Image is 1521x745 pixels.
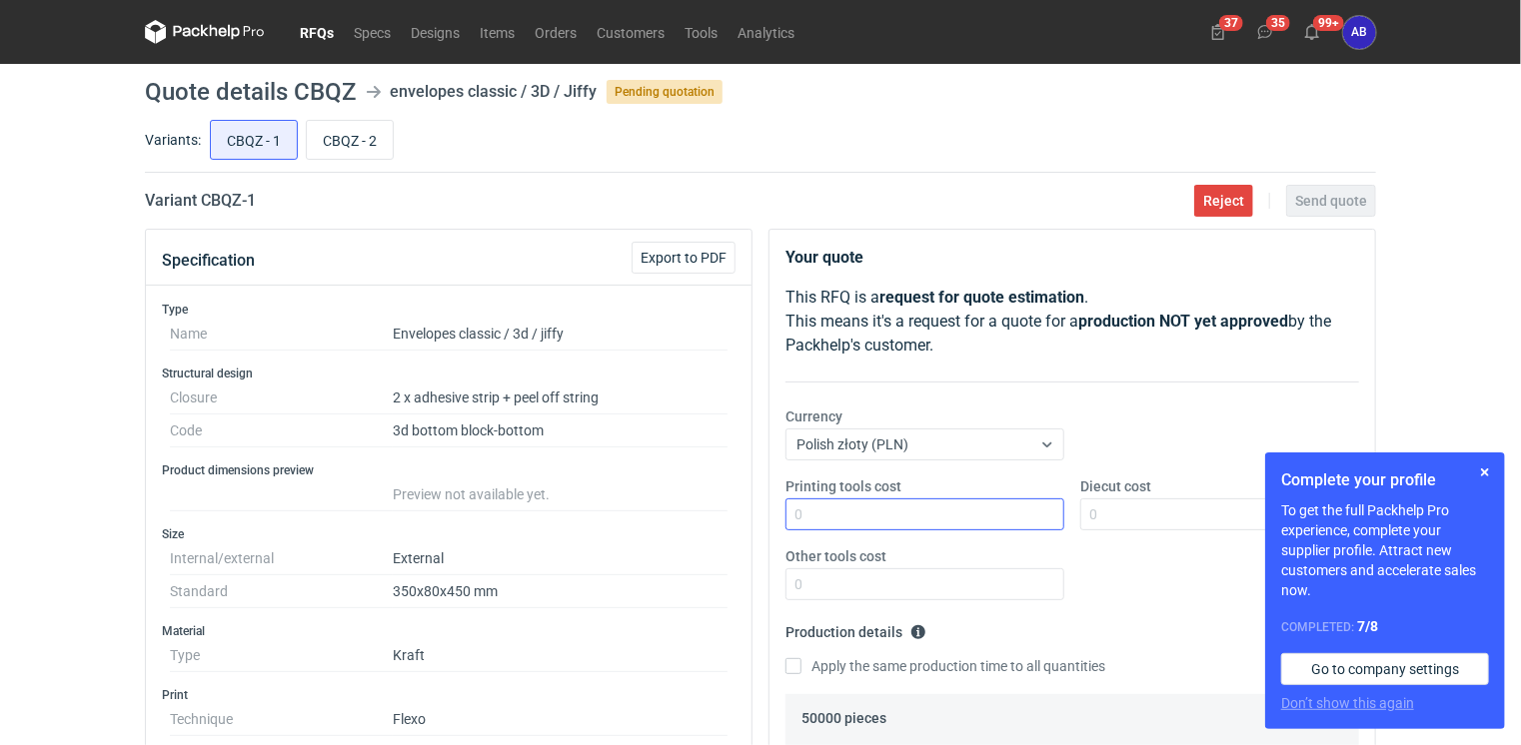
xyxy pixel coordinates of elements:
label: Currency [785,406,842,426]
label: CBQZ - 2 [306,120,394,160]
dd: 3d bottom block-bottom [393,414,728,447]
h3: Size [162,526,736,542]
dt: Code [170,414,393,447]
label: Diecut cost [1080,476,1151,496]
div: Completed: [1281,616,1489,637]
h2: Variant CBQZ - 1 [145,189,256,213]
h3: Print [162,687,736,703]
dd: Flexo [393,703,728,736]
input: 0 [785,498,1064,530]
dt: Technique [170,703,393,736]
button: 99+ [1296,16,1328,48]
dd: Kraft [393,639,728,672]
strong: request for quote estimation [879,288,1084,307]
a: Tools [675,20,728,44]
legend: Production details [785,616,926,640]
button: Send quote [1286,185,1376,217]
dd: 2 x adhesive strip + peel off string [393,381,728,414]
a: Items [470,20,525,44]
h3: Material [162,623,736,639]
dt: Name [170,318,393,351]
a: Customers [587,20,675,44]
legend: 50000 pieces [801,702,886,726]
dd: 350x80x450 mm [393,575,728,608]
svg: Packhelp Pro [145,20,265,44]
div: Agnieszka Biniarz [1343,16,1376,49]
strong: Your quote [785,248,863,267]
h1: Complete your profile [1281,468,1489,492]
button: Export to PDF [632,242,736,274]
input: 0 [785,568,1064,600]
span: Preview not available yet. [393,486,550,502]
dt: Internal/external [170,542,393,575]
dd: Envelopes classic / 3d / jiffy [393,318,728,351]
a: Designs [401,20,470,44]
button: 37 [1202,16,1234,48]
p: To get the full Packhelp Pro experience, complete your supplier profile. Attract new customers an... [1281,500,1489,600]
label: Other tools cost [785,546,886,566]
h3: Product dimensions preview [162,462,736,478]
a: Go to company settings [1281,653,1489,685]
a: Orders [525,20,587,44]
button: Reject [1194,185,1253,217]
dt: Closure [170,381,393,414]
span: Polish złoty (PLN) [796,436,908,452]
span: Reject [1203,194,1244,208]
button: Specification [162,237,255,285]
a: Analytics [728,20,804,44]
a: Specs [344,20,401,44]
button: Don’t show this again [1281,693,1414,713]
label: Apply the same production time to all quantities [785,656,1105,676]
label: Printing tools cost [785,476,901,496]
button: 35 [1249,16,1281,48]
dt: Type [170,639,393,672]
strong: 7 / 8 [1357,618,1378,634]
div: envelopes classic / 3D / Jiffy [390,80,597,104]
span: Export to PDF [641,251,727,265]
h3: Type [162,302,736,318]
p: This RFQ is a . This means it's a request for a quote for a by the Packhelp's customer. [785,286,1359,358]
h3: Structural design [162,366,736,381]
a: RFQs [290,20,344,44]
span: Pending quotation [607,80,723,104]
input: 0 [1080,498,1359,530]
dd: External [393,542,728,575]
button: Skip for now [1473,460,1497,484]
dt: Standard [170,575,393,608]
button: AB [1343,16,1376,49]
strong: production NOT yet approved [1078,312,1288,331]
label: Variants: [145,130,201,150]
h1: Quote details CBQZ [145,80,356,104]
span: Send quote [1295,194,1367,208]
label: CBQZ - 1 [210,120,298,160]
